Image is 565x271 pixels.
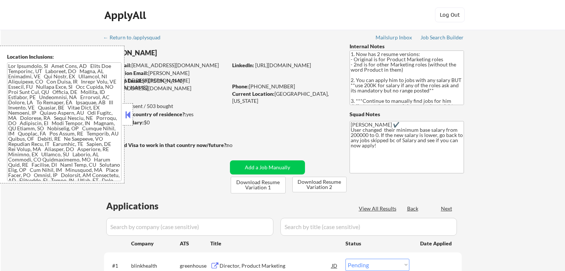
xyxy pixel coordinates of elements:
div: [PERSON_NAME][EMAIL_ADDRESS][DOMAIN_NAME] [104,77,227,92]
div: Internal Notes [350,43,464,50]
button: Log Out [435,7,465,22]
div: blinkhealth [131,262,180,270]
div: $0 [104,119,227,126]
strong: Can work in country of residence?: [104,111,186,117]
div: Applications [106,202,180,210]
div: Status [345,236,409,250]
div: no [227,141,248,149]
div: View All Results [359,205,399,212]
div: [EMAIL_ADDRESS][DOMAIN_NAME] [104,62,227,69]
div: Squad Notes [350,111,464,118]
div: Mailslurp Inbox [376,35,413,40]
div: Location Inclusions: [7,53,121,61]
strong: Current Location: [232,91,275,97]
div: ATS [180,240,210,247]
input: Search by company (case sensitive) [106,218,273,236]
input: Search by title (case sensitive) [280,218,457,236]
strong: Phone: [232,83,249,89]
div: yes [104,111,225,118]
div: Company [131,240,180,247]
div: [PERSON_NAME][EMAIL_ADDRESS][PERSON_NAME][DOMAIN_NAME] [104,69,227,91]
div: 473 sent / 503 bought [104,102,227,110]
strong: Will need Visa to work in that country now/future?: [104,142,228,148]
div: ApplyAll [104,9,148,22]
div: ← Return to /applysquad [103,35,168,40]
div: Back [407,205,419,212]
div: Title [210,240,338,247]
button: Add a Job Manually [230,160,305,174]
div: Job Search Builder [420,35,464,40]
strong: LinkedIn: [232,62,254,68]
a: [URL][DOMAIN_NAME] [255,62,311,68]
div: [PHONE_NUMBER] [232,83,337,90]
a: Mailslurp Inbox [376,35,413,42]
button: Download Resume Variation 2 [292,177,347,192]
a: Job Search Builder [420,35,464,42]
div: Date Applied [420,240,453,247]
div: [PERSON_NAME] [104,48,257,58]
div: [GEOGRAPHIC_DATA], [US_STATE] [232,90,337,105]
a: ← Return to /applysquad [103,35,168,42]
div: #1 [112,262,125,270]
div: Director, Product Marketing [220,262,332,270]
div: Next [441,205,453,212]
div: greenhouse [180,262,210,270]
button: Download Resume Variation 1 [231,177,286,193]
